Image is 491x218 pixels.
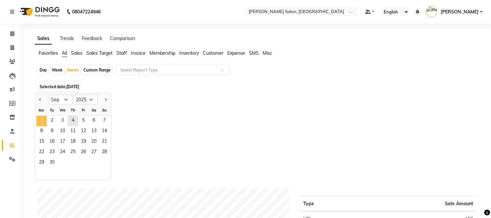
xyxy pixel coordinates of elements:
img: logo [17,3,61,21]
div: Monday, September 1, 2025 [36,116,47,126]
span: Membership [149,50,175,56]
span: 17 [57,137,68,147]
span: 13 [89,126,99,137]
th: Type [300,196,361,212]
div: Month [65,66,80,75]
span: 5 [78,116,89,126]
div: Wednesday, September 10, 2025 [57,126,68,137]
span: 27 [89,147,99,158]
div: Thursday, September 18, 2025 [68,137,78,147]
th: Sale Amount [361,196,477,212]
span: 9 [47,126,57,137]
div: Tuesday, September 30, 2025 [47,158,57,168]
div: Wednesday, September 24, 2025 [57,147,68,158]
span: 29 [36,158,47,168]
span: Invoice [131,50,146,56]
span: Sales Target [86,50,113,56]
div: Tuesday, September 2, 2025 [47,116,57,126]
span: All [62,50,67,56]
span: 11 [68,126,78,137]
div: Week [50,66,64,75]
div: Mo [36,105,47,115]
span: Customer [203,50,223,56]
select: Select year [73,95,98,105]
div: Sunday, September 28, 2025 [99,147,110,158]
div: Thursday, September 11, 2025 [68,126,78,137]
div: Thursday, September 4, 2025 [68,116,78,126]
div: Monday, September 15, 2025 [36,137,47,147]
div: We [57,105,68,115]
div: Saturday, September 6, 2025 [89,116,99,126]
div: Wednesday, September 3, 2025 [57,116,68,126]
span: 2 [47,116,57,126]
span: 26 [78,147,89,158]
span: 22 [36,147,47,158]
span: 12 [78,126,89,137]
span: 6 [89,116,99,126]
div: Friday, September 12, 2025 [78,126,89,137]
div: Saturday, September 20, 2025 [89,137,99,147]
div: Tu [47,105,57,115]
div: Sunday, September 14, 2025 [99,126,110,137]
span: 28 [99,147,110,158]
div: Monday, September 29, 2025 [36,158,47,168]
div: Monday, September 22, 2025 [36,147,47,158]
div: Thursday, September 25, 2025 [68,147,78,158]
div: Th [68,105,78,115]
span: 16 [47,137,57,147]
b: 08047224946 [72,3,101,21]
span: Sales [71,50,82,56]
div: Fr [78,105,89,115]
div: Custom Range [82,66,112,75]
div: Tuesday, September 23, 2025 [47,147,57,158]
div: Friday, September 19, 2025 [78,137,89,147]
span: 10 [57,126,68,137]
span: 30 [47,158,57,168]
span: 21 [99,137,110,147]
div: Friday, September 26, 2025 [78,147,89,158]
div: Sa [89,105,99,115]
div: Sunday, September 7, 2025 [99,116,110,126]
div: Su [99,105,110,115]
span: 14 [99,126,110,137]
div: Day [38,66,49,75]
span: 23 [47,147,57,158]
button: Previous month [38,94,43,105]
a: Trends [60,35,74,41]
img: madonna [426,6,437,17]
div: Monday, September 8, 2025 [36,126,47,137]
div: Tuesday, September 16, 2025 [47,137,57,147]
span: 19 [78,137,89,147]
span: 8 [36,126,47,137]
span: Expense [227,50,245,56]
span: SMS [249,50,259,56]
select: Select month [48,95,73,105]
span: Staff [116,50,127,56]
span: 4 [68,116,78,126]
span: [PERSON_NAME] [441,9,479,15]
button: Next month [103,94,108,105]
div: Saturday, September 13, 2025 [89,126,99,137]
span: Selected date: [38,83,81,91]
span: Misc [263,50,272,56]
span: 1 [36,116,47,126]
a: Feedback [82,35,102,41]
span: 25 [68,147,78,158]
span: 18 [68,137,78,147]
span: [DATE] [66,84,79,89]
span: Favorites [39,50,58,56]
span: 24 [57,147,68,158]
span: 20 [89,137,99,147]
span: 15 [36,137,47,147]
div: Saturday, September 27, 2025 [89,147,99,158]
div: Sunday, September 21, 2025 [99,137,110,147]
div: Friday, September 5, 2025 [78,116,89,126]
a: Sales [35,33,52,45]
span: Inventory [179,50,199,56]
span: 3 [57,116,68,126]
div: Tuesday, September 9, 2025 [47,126,57,137]
span: 7 [99,116,110,126]
div: Wednesday, September 17, 2025 [57,137,68,147]
a: Comparison [110,35,135,41]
